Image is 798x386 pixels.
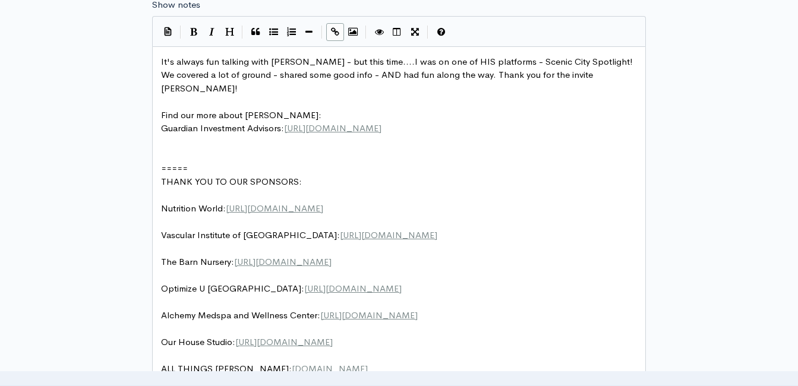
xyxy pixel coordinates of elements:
[220,23,238,41] button: Heading
[370,23,388,41] button: Toggle Preview
[161,309,418,321] span: Alchemy Medspa and Wellness Center:
[161,363,368,374] span: ALL THINGS [PERSON_NAME]:
[320,309,418,321] span: [URL][DOMAIN_NAME]
[161,109,321,121] span: Find our more about [PERSON_NAME]:
[161,203,323,214] span: Nutrition World:
[161,336,333,347] span: Our House Studio:
[161,56,635,94] span: It's always fun talking with [PERSON_NAME] - but this time....I was on one of HIS platforms - Sce...
[161,283,402,294] span: Optimize U [GEOGRAPHIC_DATA]:
[326,23,344,41] button: Create Link
[161,122,381,134] span: Guardian Investment Advisors:
[234,256,332,267] span: [URL][DOMAIN_NAME]
[185,23,203,41] button: Bold
[161,229,437,241] span: Vascular Institute of [GEOGRAPHIC_DATA]:
[161,176,302,187] span: THANK YOU TO OUR SPONSORS:
[161,163,188,174] span: =====
[432,23,450,41] button: Markdown Guide
[304,283,402,294] span: [URL][DOMAIN_NAME]
[235,336,333,347] span: [URL][DOMAIN_NAME]
[406,23,424,41] button: Toggle Fullscreen
[340,229,437,241] span: [URL][DOMAIN_NAME]
[284,122,381,134] span: [URL][DOMAIN_NAME]
[344,23,362,41] button: Insert Image
[226,203,323,214] span: [URL][DOMAIN_NAME]
[300,23,318,41] button: Insert Horizontal Line
[161,256,332,267] span: The Barn Nursery:
[292,363,368,374] span: [DOMAIN_NAME]
[242,26,243,39] i: |
[321,26,323,39] i: |
[159,22,176,40] button: Insert Show Notes Template
[365,26,367,39] i: |
[264,23,282,41] button: Generic List
[247,23,264,41] button: Quote
[180,26,181,39] i: |
[388,23,406,41] button: Toggle Side by Side
[427,26,428,39] i: |
[282,23,300,41] button: Numbered List
[203,23,220,41] button: Italic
